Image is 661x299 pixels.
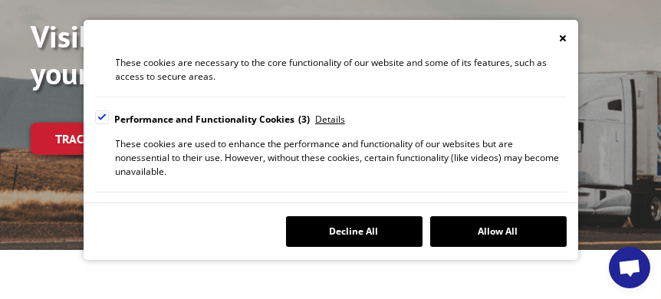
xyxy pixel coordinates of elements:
[84,20,578,260] div: Cookie Consent Preferences
[315,110,345,129] span: Details
[430,216,567,247] button: Allow All
[298,110,310,129] div: 3
[116,56,567,84] div: These cookies are necessary to the core functionality of our website and some of its features, su...
[559,31,567,45] button: Close
[116,137,567,179] div: These cookies are used to enhance the performance and functionality of our websites but are nones...
[115,110,311,129] div: Performance and Functionality Cookies
[609,247,650,288] a: Open chat
[286,216,423,247] button: Decline All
